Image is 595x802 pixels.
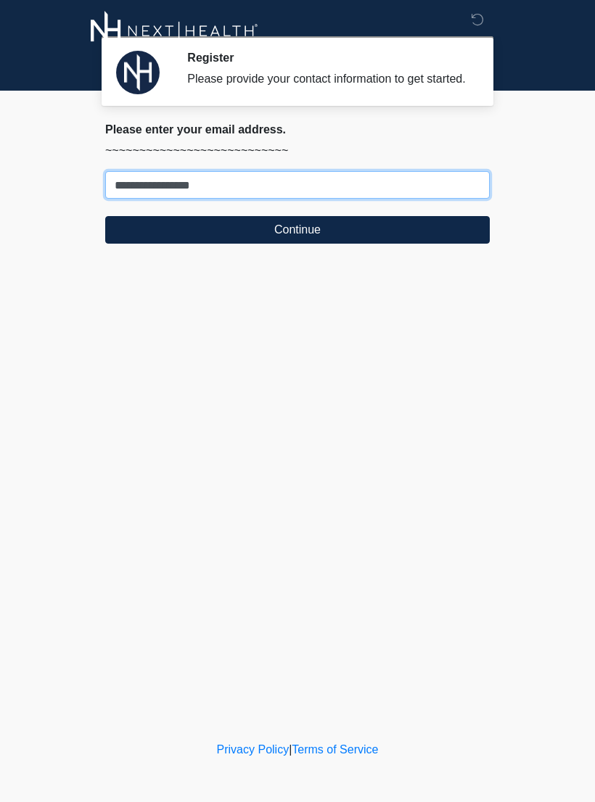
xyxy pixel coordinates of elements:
a: Terms of Service [292,743,378,756]
a: Privacy Policy [217,743,290,756]
img: Next-Health Logo [91,11,258,51]
p: ~~~~~~~~~~~~~~~~~~~~~~~~~~~ [105,142,490,160]
a: | [289,743,292,756]
h2: Please enter your email address. [105,123,490,136]
button: Continue [105,216,490,244]
img: Agent Avatar [116,51,160,94]
div: Please provide your contact information to get started. [187,70,468,88]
